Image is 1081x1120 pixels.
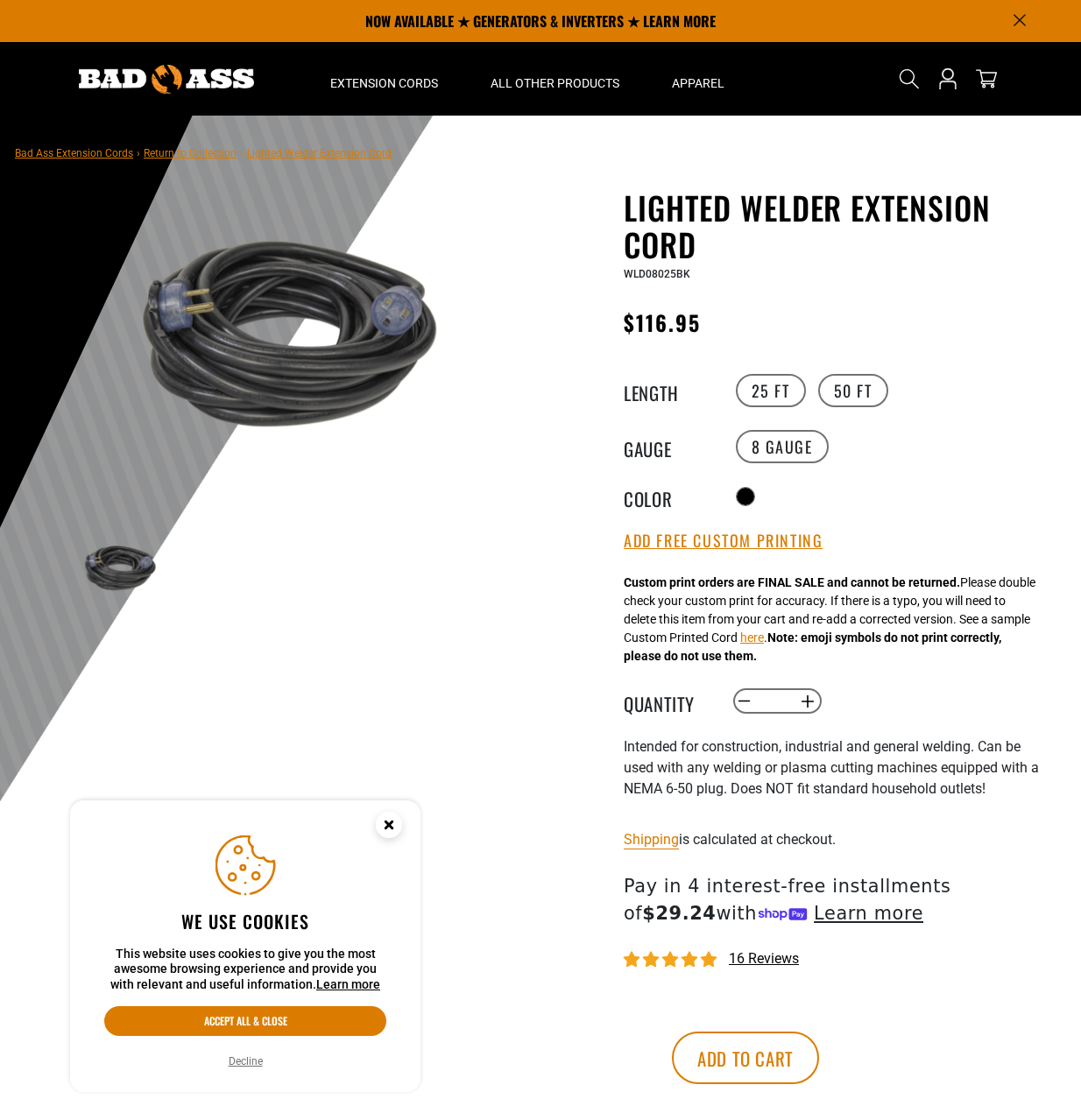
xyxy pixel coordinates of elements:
strong: Note: emoji symbols do not print correctly, please do not use them. [624,630,1001,663]
label: 50 FT [818,374,888,407]
label: 25 FT [736,374,806,407]
h1: Lighted Welder Extension Cord [624,189,1053,263]
button: Add to cart [672,1032,819,1084]
a: Shipping [624,831,679,848]
summary: Apparel [646,42,751,116]
span: › [240,147,244,159]
a: Return to Collection [144,147,237,159]
button: Add Free Custom Printing [624,532,823,551]
img: black [67,534,168,602]
span: All Other Products [491,75,619,91]
span: $116.95 [624,306,702,338]
span: WLD08025BK [624,268,690,280]
a: Learn more [316,977,380,991]
summary: Search [895,65,923,93]
nav: breadcrumbs [15,142,392,163]
span: Lighted Welder Extension Cord [247,147,392,159]
summary: Extension Cords [304,42,464,116]
span: › [137,147,140,159]
span: Intended for construction, industrial and general welding. Can be used with any welding or plasma... [624,738,1039,797]
a: Bad Ass Extension Cords [15,147,133,159]
label: Quantity [624,690,711,713]
img: black [67,193,489,474]
span: 5.00 stars [624,952,720,969]
summary: All Other Products [464,42,646,116]
span: Extension Cords [330,75,438,91]
button: Decline [223,1053,268,1070]
span: 16 reviews [729,950,799,967]
aside: Cookie Consent [70,800,420,1093]
h2: We use cookies [104,910,386,933]
img: Bad Ass Extension Cords [79,65,254,94]
button: Accept all & close [104,1006,386,1036]
legend: Color [624,485,711,508]
button: here [740,629,764,647]
p: This website uses cookies to give you the most awesome browsing experience and provide you with r... [104,947,386,993]
div: Please double check your custom print for accuracy. If there is a typo, you will need to delete t... [624,574,1035,666]
span: Apparel [672,75,724,91]
legend: Gauge [624,435,711,458]
strong: Custom print orders are FINAL SALE and cannot be returned. [624,575,960,589]
div: is calculated at checkout. [624,828,1053,851]
label: 8 Gauge [736,430,829,463]
legend: Length [624,379,711,402]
